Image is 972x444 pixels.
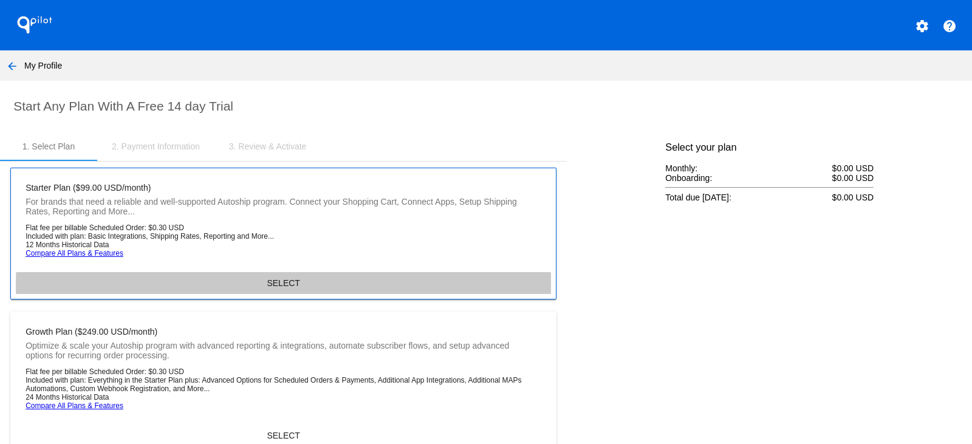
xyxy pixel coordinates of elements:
[26,393,541,401] li: 24 Months Historical Data
[112,142,200,151] div: 2. Payment Information
[26,249,123,258] a: Compare All Plans & Features
[832,173,874,183] span: $0.00 USD
[26,197,536,214] mat-card-subtitle: For brands that need a reliable and well-supported Autoship program. Connect your Shopping Cart, ...
[22,142,75,151] div: 1. Select Plan
[26,341,536,358] mat-card-subtitle: Optimize & scale your Autoship program with advanced reporting & integrations, automate subscribe...
[26,224,541,232] li: Flat fee per billable Scheduled Order: $0.30 USD
[229,142,307,151] div: 3. Review & Activate
[16,272,551,294] button: SELECT
[26,183,536,193] mat-card-title: Starter Plan ($99.00 USD/month)
[26,376,541,393] li: Included with plan: Everything in the Starter Plan plus: Advanced Options for Scheduled Orders & ...
[942,19,957,33] mat-icon: help
[26,232,541,241] li: Included with plan: Basic Integrations, Shipping Rates, Reporting and More...
[5,59,19,73] mat-icon: arrow_back
[832,193,874,202] span: $0.00 USD
[665,142,874,153] h3: Select your plan
[915,19,929,33] mat-icon: settings
[26,241,541,249] li: 12 Months Historical Data
[665,173,874,183] div: Onboarding:
[665,193,874,202] div: Total due [DATE]:
[267,278,299,288] span: SELECT
[10,13,59,37] h1: QPilot
[26,367,541,376] li: Flat fee per billable Scheduled Order: $0.30 USD
[26,327,536,336] mat-card-title: Growth Plan ($249.00 USD/month)
[26,401,123,410] a: Compare All Plans & Features
[267,431,299,440] span: SELECT
[13,99,962,114] h2: Start Any Plan With A Free 14 day Trial
[832,163,874,173] span: $0.00 USD
[665,163,874,173] div: Monthly:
